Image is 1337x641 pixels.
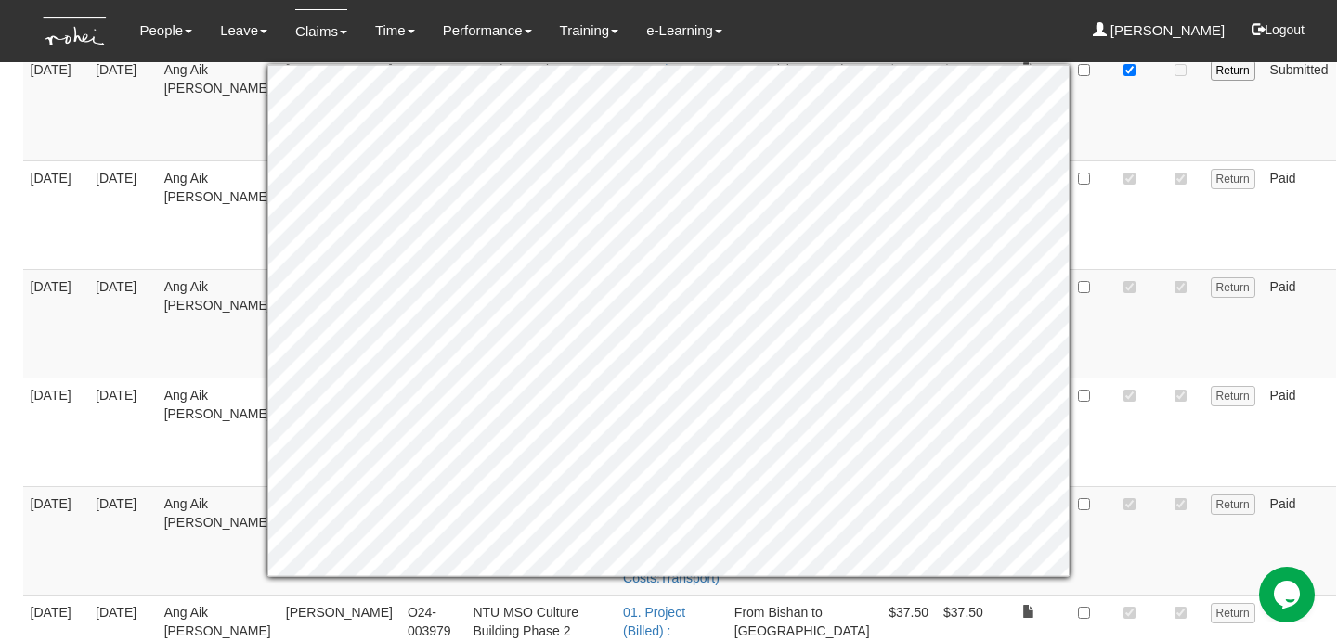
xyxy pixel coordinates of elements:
[1259,567,1318,622] iframe: chat widget
[1211,603,1255,623] input: Return
[1263,52,1336,160] td: Submitted
[23,160,88,269] td: [DATE]
[295,9,347,53] a: Claims
[1263,486,1336,595] td: Paid
[1263,269,1336,378] td: Paid
[560,9,619,52] a: Training
[1211,277,1255,298] input: Return
[139,9,192,52] a: People
[443,9,532,52] a: Performance
[157,486,279,595] td: Ang Aik [PERSON_NAME]
[88,160,157,269] td: [DATE]
[375,9,415,52] a: Time
[157,378,279,486] td: Ang Aik [PERSON_NAME]
[88,486,157,595] td: [DATE]
[1263,160,1336,269] td: Paid
[1239,7,1318,52] button: Logout
[220,9,267,52] a: Leave
[1211,386,1255,406] input: Return
[88,378,157,486] td: [DATE]
[1263,378,1336,486] td: Paid
[1211,60,1255,81] input: Return
[88,52,157,160] td: [DATE]
[1093,9,1226,52] a: [PERSON_NAME]
[623,496,720,585] a: 01. Project (Billed) : Transport (Direct Costs:Transport)
[88,269,157,378] td: [DATE]
[157,160,279,269] td: Ang Aik [PERSON_NAME]
[646,9,722,52] a: e-Learning
[1211,169,1255,189] input: Return
[157,52,279,160] td: Ang Aik [PERSON_NAME]
[23,269,88,378] td: [DATE]
[1211,494,1255,515] input: Return
[23,52,88,160] td: [DATE]
[157,269,279,378] td: Ang Aik [PERSON_NAME]
[23,486,88,595] td: [DATE]
[23,378,88,486] td: [DATE]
